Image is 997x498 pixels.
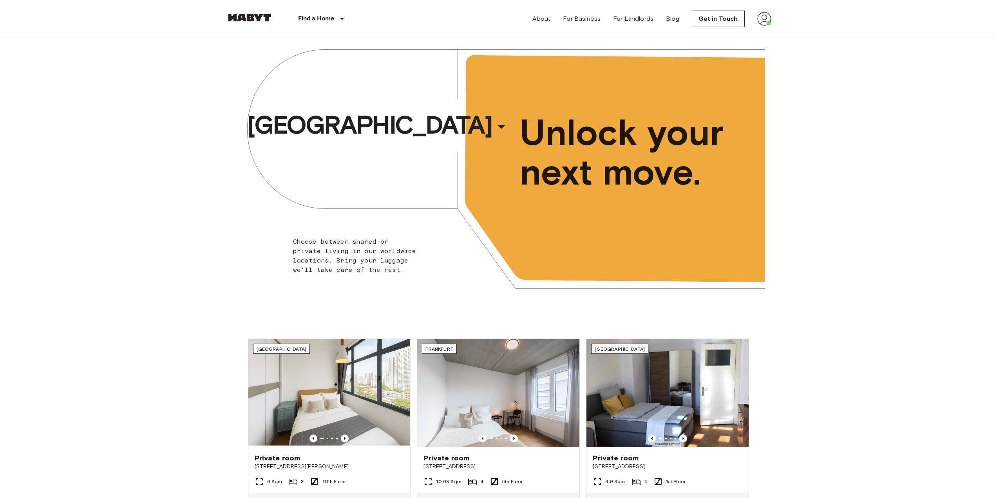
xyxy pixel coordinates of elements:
button: [GEOGRAPHIC_DATA] [244,107,514,143]
span: 6 Sqm [267,478,282,485]
span: 3 [301,478,304,485]
button: Previous image [648,435,656,442]
span: Private room [423,453,469,463]
img: Marketing picture of unit DE-02-025-001-04HF [586,339,749,447]
a: About [532,14,551,24]
a: For Business [563,14,601,24]
img: Marketing picture of unit SG-01-116-001-02 [248,339,411,447]
span: [GEOGRAPHIC_DATA] [595,346,645,352]
span: 1st Floor [666,478,686,485]
img: Marketing picture of unit DE-04-037-026-03Q [417,339,579,447]
a: For Landlords [613,14,653,24]
img: avatar [757,12,771,26]
span: 9.9 Sqm [605,478,625,485]
button: Previous image [309,435,317,442]
span: [STREET_ADDRESS] [423,463,573,471]
span: [STREET_ADDRESS] [593,463,742,471]
button: Previous image [341,435,349,442]
button: Previous image [510,435,518,442]
img: Habyt [226,14,273,22]
span: 10.68 Sqm [436,478,461,485]
span: Private room [255,453,300,463]
span: 5th Floor [502,478,523,485]
span: 4 [480,478,483,485]
a: Get in Touch [692,11,745,27]
span: 10th Floor [322,478,346,485]
span: [STREET_ADDRESS][PERSON_NAME] [255,463,404,471]
a: Blog [666,14,679,24]
button: Previous image [679,435,687,442]
span: 4 [644,478,647,485]
span: Private room [593,453,639,463]
span: Unlock your next move. [520,113,733,192]
span: [GEOGRAPHIC_DATA] [257,346,307,352]
span: Frankfurt [425,346,453,352]
p: Find a Home [298,14,335,24]
button: Previous image [479,435,487,442]
span: [GEOGRAPHIC_DATA] [247,109,492,141]
span: Choose between shared or private living in our worldwide locations. Bring your luggage, we'll tak... [293,238,416,273]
